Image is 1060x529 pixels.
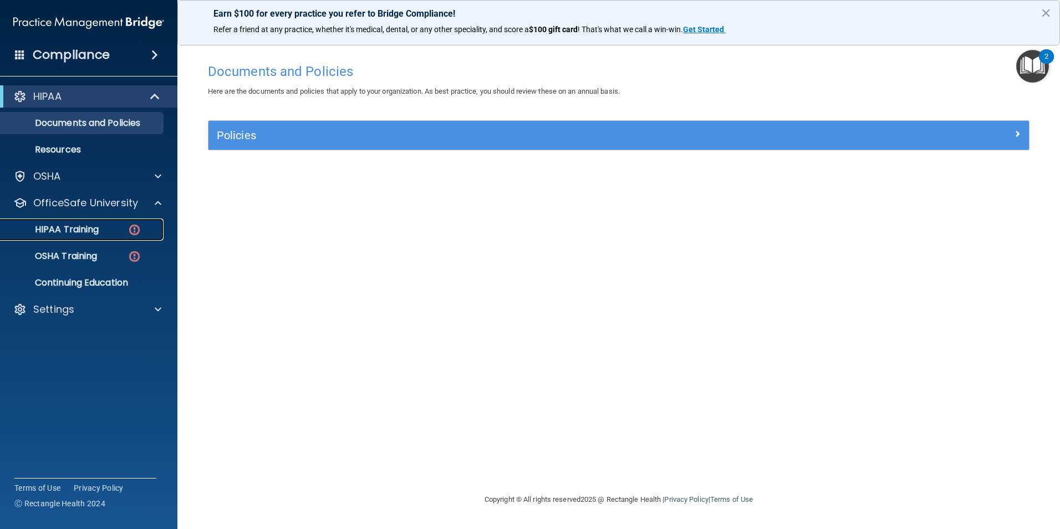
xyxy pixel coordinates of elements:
a: OfficeSafe University [13,196,161,210]
h5: Policies [217,129,816,141]
h4: Compliance [33,47,110,63]
img: PMB logo [13,12,164,34]
span: ! That's what we call a win-win. [578,25,683,34]
div: 2 [1044,57,1048,71]
button: Open Resource Center, 2 new notifications [1016,50,1049,83]
a: Privacy Policy [74,482,124,494]
p: OfficeSafe University [33,196,138,210]
p: Documents and Policies [7,118,159,129]
img: danger-circle.6113f641.png [128,250,141,263]
span: Ⓒ Rectangle Health 2024 [14,498,105,509]
a: Get Started [683,25,726,34]
p: Earn $100 for every practice you refer to Bridge Compliance! [213,8,1024,19]
p: Resources [7,144,159,155]
p: OSHA [33,170,61,183]
strong: Get Started [683,25,724,34]
span: Refer a friend at any practice, whether it's medical, dental, or any other speciality, and score a [213,25,529,34]
img: danger-circle.6113f641.png [128,223,141,237]
span: Here are the documents and policies that apply to your organization. As best practice, you should... [208,87,620,95]
div: Copyright © All rights reserved 2025 @ Rectangle Health | | [416,482,821,517]
a: Terms of Use [14,482,60,494]
p: Settings [33,303,74,316]
a: Privacy Policy [664,495,708,503]
a: Policies [217,126,1021,144]
h4: Documents and Policies [208,64,1030,79]
a: Settings [13,303,161,316]
p: HIPAA [33,90,62,103]
p: HIPAA Training [7,224,99,235]
strong: $100 gift card [529,25,578,34]
a: Terms of Use [710,495,753,503]
a: HIPAA [13,90,161,103]
button: Close [1041,4,1051,22]
a: OSHA [13,170,161,183]
p: Continuing Education [7,277,159,288]
p: OSHA Training [7,251,97,262]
